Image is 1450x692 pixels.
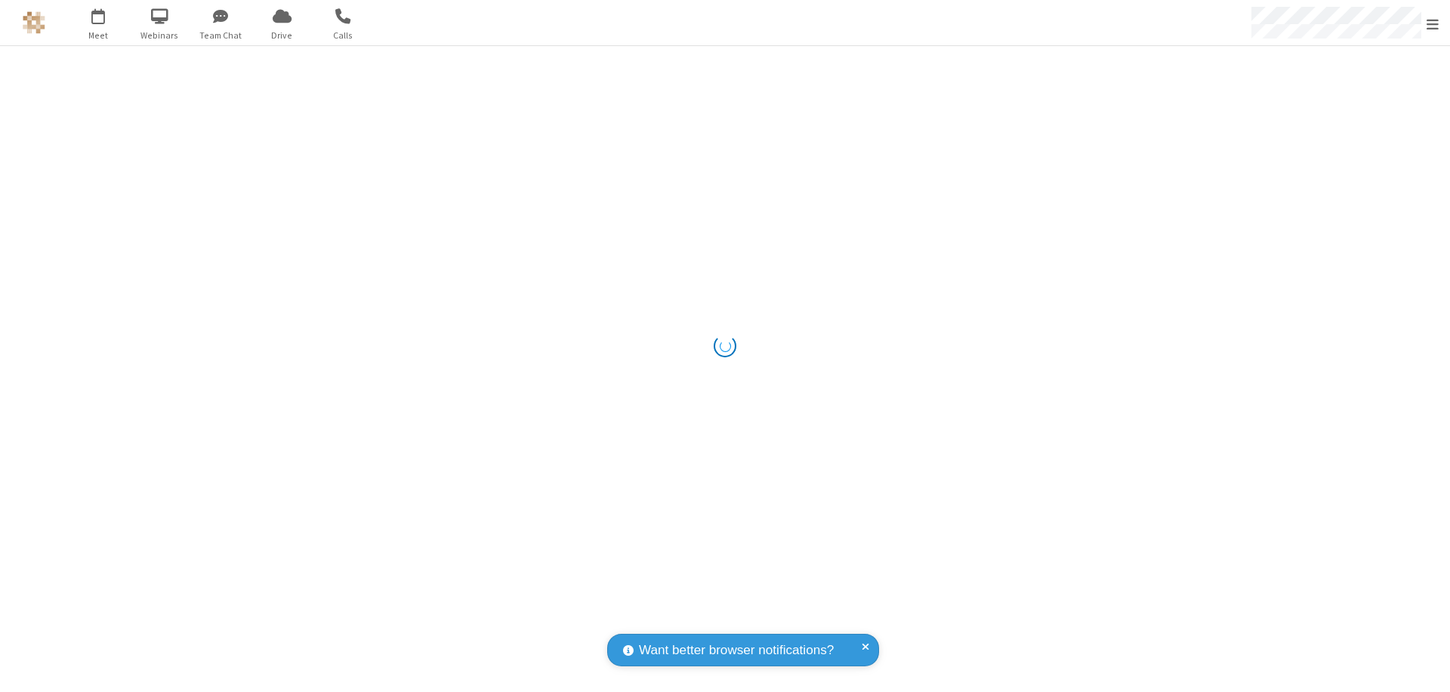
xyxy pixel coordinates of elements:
[23,11,45,34] img: QA Selenium DO NOT DELETE OR CHANGE
[193,29,249,42] span: Team Chat
[315,29,372,42] span: Calls
[254,29,310,42] span: Drive
[70,29,127,42] span: Meet
[131,29,188,42] span: Webinars
[639,641,834,660] span: Want better browser notifications?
